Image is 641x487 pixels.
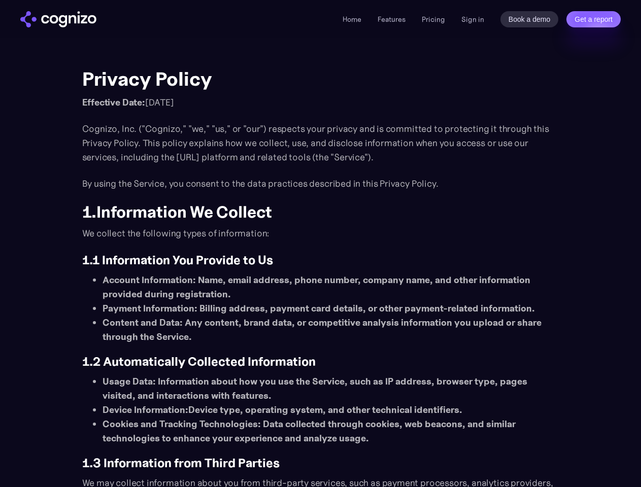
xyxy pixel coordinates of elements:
strong: 1.3 Information from Third Parties [82,456,280,471]
p: We collect the following types of information: [82,226,559,240]
li: : Information about how you use the Service, such as IP address, browser type, pages visited, and... [103,374,559,403]
strong: Cookies and Tracking Technologies [103,418,258,430]
strong: Privacy Policy [82,67,212,91]
li: : Any content, brand data, or competitive analysis information you upload or share through the Se... [103,316,559,344]
strong: Effective Date: [82,96,145,108]
h2: 1. [82,203,559,221]
strong: Content and Data [103,317,180,328]
li: Device type, operating system, and other technical identifiers. [103,403,559,417]
strong: Device Information: [103,404,188,415]
a: Pricing [422,15,445,24]
p: Cognizo, Inc. ("Cognizo," "we," "us," or "our") respects your privacy and is committed to protect... [82,122,559,164]
li: : Billing address, payment card details, or other payment-related information. [103,301,559,316]
li: : Name, email address, phone number, company name, and other information provided during registra... [103,273,559,301]
a: Get a report [566,11,621,27]
strong: Payment Information [103,302,194,314]
strong: 1.2 Automatically Collected Information [82,354,316,369]
a: home [20,11,96,27]
img: cognizo logo [20,11,96,27]
strong: Account Information [103,274,193,286]
p: By using the Service, you consent to the data practices described in this Privacy Policy. [82,177,559,191]
a: Features [378,15,406,24]
a: Home [343,15,361,24]
a: Sign in [461,13,484,25]
a: Book a demo [500,11,559,27]
p: [DATE] [82,95,559,110]
strong: Usage Data [103,375,153,387]
strong: Information We Collect [96,202,272,222]
strong: 1.1 Information You Provide to Us [82,253,273,268]
li: : Data collected through cookies, web beacons, and similar technologies to enhance your experienc... [103,417,559,445]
